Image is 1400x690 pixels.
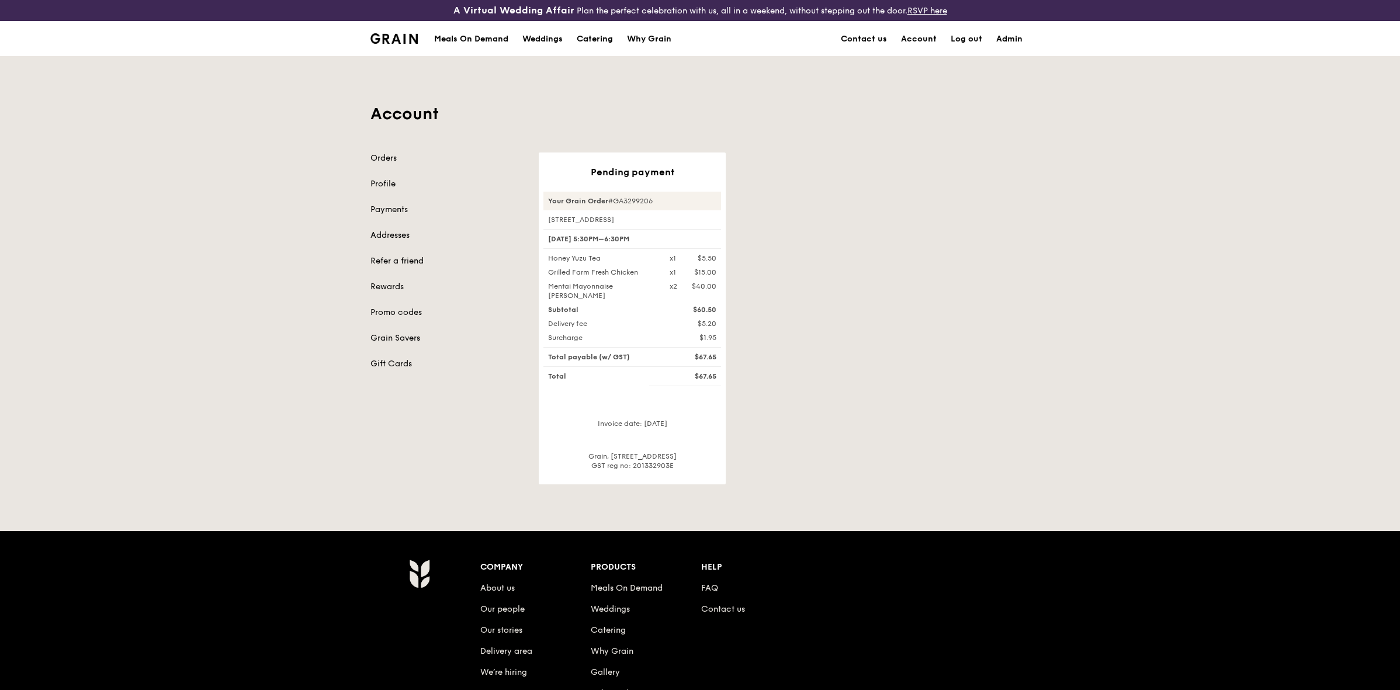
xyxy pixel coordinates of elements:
div: Meals On Demand [434,22,508,57]
div: Pending payment [543,167,721,178]
div: x2 [670,282,677,291]
div: Catering [577,22,613,57]
a: Contact us [834,22,894,57]
a: Catering [570,22,620,57]
a: Contact us [701,604,745,614]
div: $1.95 [663,333,723,342]
div: Products [591,559,701,575]
a: Gallery [591,667,620,677]
a: Meals On Demand [591,583,663,593]
strong: Your Grain Order [548,197,608,205]
div: x1 [670,254,676,263]
a: Grain Savers [370,332,525,344]
a: Refer a friend [370,255,525,267]
a: Why Grain [620,22,678,57]
div: Grilled Farm Fresh Chicken [541,268,663,277]
div: Honey Yuzu Tea [541,254,663,263]
div: $5.20 [663,319,723,328]
div: Mentai Mayonnaise [PERSON_NAME] [541,282,663,300]
div: Subtotal [541,305,663,314]
a: FAQ [701,583,718,593]
h1: Account [370,103,1030,124]
div: [DATE] 5:30PM–6:30PM [543,229,721,249]
a: GrainGrain [370,20,418,56]
a: Rewards [370,281,525,293]
a: Why Grain [591,646,633,656]
h3: A Virtual Wedding Affair [453,5,574,16]
div: Total [541,372,663,381]
div: Why Grain [627,22,671,57]
div: [STREET_ADDRESS] [543,215,721,224]
div: x1 [670,268,676,277]
div: Weddings [522,22,563,57]
a: Delivery area [480,646,532,656]
a: Weddings [591,604,630,614]
div: $60.50 [663,305,723,314]
a: Payments [370,204,525,216]
div: $67.65 [663,372,723,381]
a: Profile [370,178,525,190]
img: Grain [409,559,429,588]
div: #GA3299206 [543,192,721,210]
a: Our people [480,604,525,614]
img: Grain [370,33,418,44]
div: $5.50 [698,254,716,263]
div: Delivery fee [541,319,663,328]
div: $40.00 [692,282,716,291]
a: We’re hiring [480,667,527,677]
a: Account [894,22,944,57]
a: Addresses [370,230,525,241]
div: Plan the perfect celebration with us, all in a weekend, without stepping out the door. [363,5,1037,16]
div: $15.00 [694,268,716,277]
a: Promo codes [370,307,525,318]
a: Admin [989,22,1030,57]
a: Orders [370,152,525,164]
div: Grain, [STREET_ADDRESS] GST reg no: 201332903E [543,452,721,470]
a: Gift Cards [370,358,525,370]
div: Invoice date: [DATE] [543,419,721,438]
span: Total payable (w/ GST) [548,353,630,361]
div: $67.65 [663,352,723,362]
a: RSVP here [907,6,947,16]
a: Log out [944,22,989,57]
a: Weddings [515,22,570,57]
a: About us [480,583,515,593]
div: Company [480,559,591,575]
div: Surcharge [541,333,663,342]
a: Our stories [480,625,522,635]
a: Catering [591,625,626,635]
div: Help [701,559,812,575]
